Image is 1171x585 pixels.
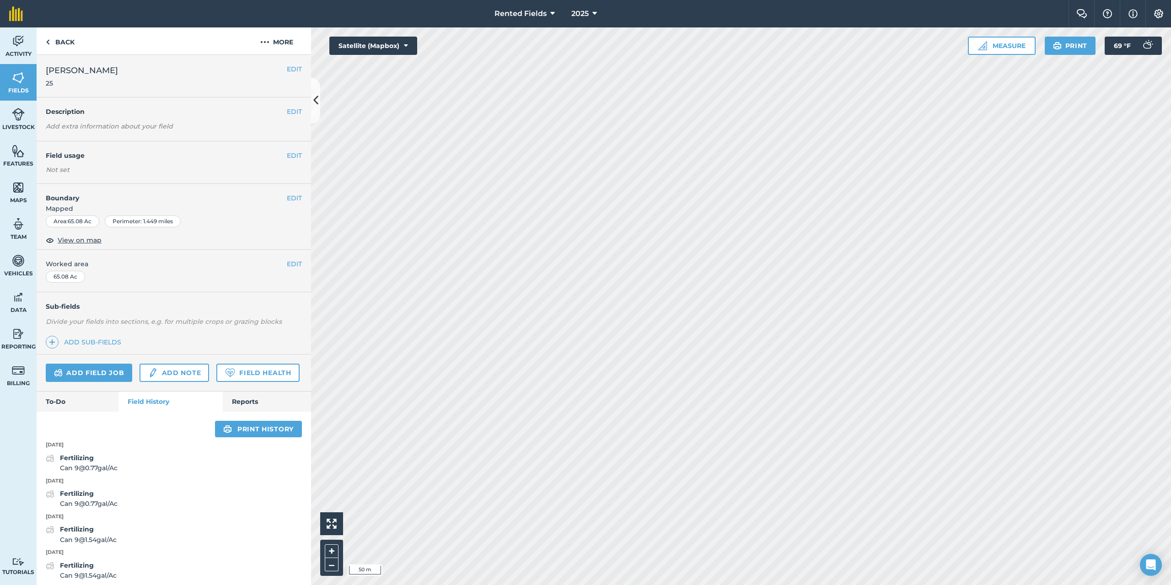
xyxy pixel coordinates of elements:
img: fieldmargin Logo [9,6,23,21]
span: Worked area [46,259,302,269]
strong: Fertilizing [60,489,94,498]
h4: Sub-fields [37,301,311,311]
span: Can 9 @ 1.54 gal / Ac [60,570,117,580]
span: Mapped [37,204,311,214]
img: svg+xml;base64,PD94bWwgdmVyc2lvbj0iMS4wIiBlbmNvZGluZz0idXRmLTgiPz4KPCEtLSBHZW5lcmF0b3I6IEFkb2JlIE... [148,367,158,378]
img: svg+xml;base64,PD94bWwgdmVyc2lvbj0iMS4wIiBlbmNvZGluZz0idXRmLTgiPz4KPCEtLSBHZW5lcmF0b3I6IEFkb2JlIE... [46,560,54,571]
img: svg+xml;base64,PD94bWwgdmVyc2lvbj0iMS4wIiBlbmNvZGluZz0idXRmLTgiPz4KPCEtLSBHZW5lcmF0b3I6IEFkb2JlIE... [12,254,25,268]
button: + [325,544,338,558]
div: Perimeter : 1.449 miles [105,215,181,227]
img: svg+xml;base64,PHN2ZyB4bWxucz0iaHR0cDovL3d3dy53My5vcmcvMjAwMC9zdmciIHdpZHRoPSI1NiIgaGVpZ2h0PSI2MC... [12,144,25,158]
img: svg+xml;base64,PHN2ZyB4bWxucz0iaHR0cDovL3d3dy53My5vcmcvMjAwMC9zdmciIHdpZHRoPSIyMCIgaGVpZ2h0PSIyNC... [260,37,269,48]
div: 65.08 Ac [46,271,85,283]
img: svg+xml;base64,PD94bWwgdmVyc2lvbj0iMS4wIiBlbmNvZGluZz0idXRmLTgiPz4KPCEtLSBHZW5lcmF0b3I6IEFkb2JlIE... [12,290,25,304]
img: svg+xml;base64,PD94bWwgdmVyc2lvbj0iMS4wIiBlbmNvZGluZz0idXRmLTgiPz4KPCEtLSBHZW5lcmF0b3I6IEFkb2JlIE... [12,34,25,48]
h4: Description [46,107,302,117]
p: [DATE] [37,513,311,521]
img: A cog icon [1153,9,1164,18]
img: svg+xml;base64,PD94bWwgdmVyc2lvbj0iMS4wIiBlbmNvZGluZz0idXRmLTgiPz4KPCEtLSBHZW5lcmF0b3I6IEFkb2JlIE... [46,488,54,499]
a: FertilizingCan 9@1.54gal/Ac [46,560,117,581]
div: Not set [46,165,302,174]
img: svg+xml;base64,PHN2ZyB4bWxucz0iaHR0cDovL3d3dy53My5vcmcvMjAwMC9zdmciIHdpZHRoPSI1NiIgaGVpZ2h0PSI2MC... [12,71,25,85]
img: svg+xml;base64,PHN2ZyB4bWxucz0iaHR0cDovL3d3dy53My5vcmcvMjAwMC9zdmciIHdpZHRoPSIxNCIgaGVpZ2h0PSIyNC... [49,337,55,348]
span: 2025 [571,8,589,19]
img: svg+xml;base64,PHN2ZyB4bWxucz0iaHR0cDovL3d3dy53My5vcmcvMjAwMC9zdmciIHdpZHRoPSIxOSIgaGVpZ2h0PSIyNC... [1053,40,1062,51]
img: svg+xml;base64,PD94bWwgdmVyc2lvbj0iMS4wIiBlbmNvZGluZz0idXRmLTgiPz4KPCEtLSBHZW5lcmF0b3I6IEFkb2JlIE... [12,107,25,121]
img: svg+xml;base64,PD94bWwgdmVyc2lvbj0iMS4wIiBlbmNvZGluZz0idXRmLTgiPz4KPCEtLSBHZW5lcmF0b3I6IEFkb2JlIE... [12,217,25,231]
img: svg+xml;base64,PHN2ZyB4bWxucz0iaHR0cDovL3d3dy53My5vcmcvMjAwMC9zdmciIHdpZHRoPSI5IiBoZWlnaHQ9IjI0Ii... [46,37,50,48]
span: Rented Fields [494,8,547,19]
p: [DATE] [37,477,311,485]
div: Open Intercom Messenger [1140,554,1162,576]
a: Print history [215,421,302,437]
a: Back [37,27,84,54]
button: – [325,558,338,571]
img: svg+xml;base64,PHN2ZyB4bWxucz0iaHR0cDovL3d3dy53My5vcmcvMjAwMC9zdmciIHdpZHRoPSI1NiIgaGVpZ2h0PSI2MC... [12,181,25,194]
img: A question mark icon [1102,9,1113,18]
span: Can 9 @ 1.54 gal / Ac [60,535,117,545]
img: svg+xml;base64,PD94bWwgdmVyc2lvbj0iMS4wIiBlbmNvZGluZz0idXRmLTgiPz4KPCEtLSBHZW5lcmF0b3I6IEFkb2JlIE... [12,364,25,377]
img: svg+xml;base64,PD94bWwgdmVyc2lvbj0iMS4wIiBlbmNvZGluZz0idXRmLTgiPz4KPCEtLSBHZW5lcmF0b3I6IEFkb2JlIE... [46,453,54,464]
img: svg+xml;base64,PHN2ZyB4bWxucz0iaHR0cDovL3d3dy53My5vcmcvMjAwMC9zdmciIHdpZHRoPSIxNyIgaGVpZ2h0PSIxNy... [1128,8,1138,19]
span: Can 9 @ 0.77 gal / Ac [60,499,118,509]
span: [PERSON_NAME] [46,64,118,77]
button: EDIT [287,107,302,117]
a: Reports [223,392,311,412]
strong: Fertilizing [60,561,94,569]
img: Four arrows, one pointing top left, one top right, one bottom right and the last bottom left [327,519,337,529]
h4: Field usage [46,150,287,161]
div: Area : 65.08 Ac [46,215,99,227]
button: Satellite (Mapbox) [329,37,417,55]
button: Print [1045,37,1096,55]
p: [DATE] [37,548,311,557]
button: 69 °F [1105,37,1162,55]
button: EDIT [287,259,302,269]
em: Divide your fields into sections, e.g. for multiple crops or grazing blocks [46,317,282,326]
a: Field History [118,392,222,412]
a: FertilizingCan 9@1.54gal/Ac [46,524,117,545]
a: Field Health [216,364,299,382]
button: EDIT [287,64,302,74]
a: FertilizingCan 9@0.77gal/Ac [46,488,118,509]
span: 69 ° F [1114,37,1131,55]
span: View on map [58,235,102,245]
a: FertilizingCan 9@0.77gal/Ac [46,453,118,473]
a: Add field job [46,364,132,382]
em: Add extra information about your field [46,122,173,130]
img: svg+xml;base64,PD94bWwgdmVyc2lvbj0iMS4wIiBlbmNvZGluZz0idXRmLTgiPz4KPCEtLSBHZW5lcmF0b3I6IEFkb2JlIE... [12,327,25,341]
img: svg+xml;base64,PHN2ZyB4bWxucz0iaHR0cDovL3d3dy53My5vcmcvMjAwMC9zdmciIHdpZHRoPSIxOSIgaGVpZ2h0PSIyNC... [223,424,232,435]
img: svg+xml;base64,PD94bWwgdmVyc2lvbj0iMS4wIiBlbmNvZGluZz0idXRmLTgiPz4KPCEtLSBHZW5lcmF0b3I6IEFkb2JlIE... [1138,37,1156,55]
img: Ruler icon [978,41,987,50]
a: To-Do [37,392,118,412]
span: Can 9 @ 0.77 gal / Ac [60,463,118,473]
a: Add note [140,364,209,382]
button: EDIT [287,193,302,203]
span: 25 [46,79,118,88]
p: [DATE] [37,441,311,449]
img: svg+xml;base64,PD94bWwgdmVyc2lvbj0iMS4wIiBlbmNvZGluZz0idXRmLTgiPz4KPCEtLSBHZW5lcmF0b3I6IEFkb2JlIE... [54,367,63,378]
h4: Boundary [37,184,287,203]
img: svg+xml;base64,PHN2ZyB4bWxucz0iaHR0cDovL3d3dy53My5vcmcvMjAwMC9zdmciIHdpZHRoPSIxOCIgaGVpZ2h0PSIyNC... [46,235,54,246]
strong: Fertilizing [60,454,94,462]
button: Measure [968,37,1036,55]
button: More [242,27,311,54]
button: View on map [46,235,102,246]
img: svg+xml;base64,PD94bWwgdmVyc2lvbj0iMS4wIiBlbmNvZGluZz0idXRmLTgiPz4KPCEtLSBHZW5lcmF0b3I6IEFkb2JlIE... [46,524,54,535]
strong: Fertilizing [60,525,94,533]
img: Two speech bubbles overlapping with the left bubble in the forefront [1076,9,1087,18]
button: EDIT [287,150,302,161]
a: Add sub-fields [46,336,125,349]
img: svg+xml;base64,PD94bWwgdmVyc2lvbj0iMS4wIiBlbmNvZGluZz0idXRmLTgiPz4KPCEtLSBHZW5lcmF0b3I6IEFkb2JlIE... [12,558,25,566]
